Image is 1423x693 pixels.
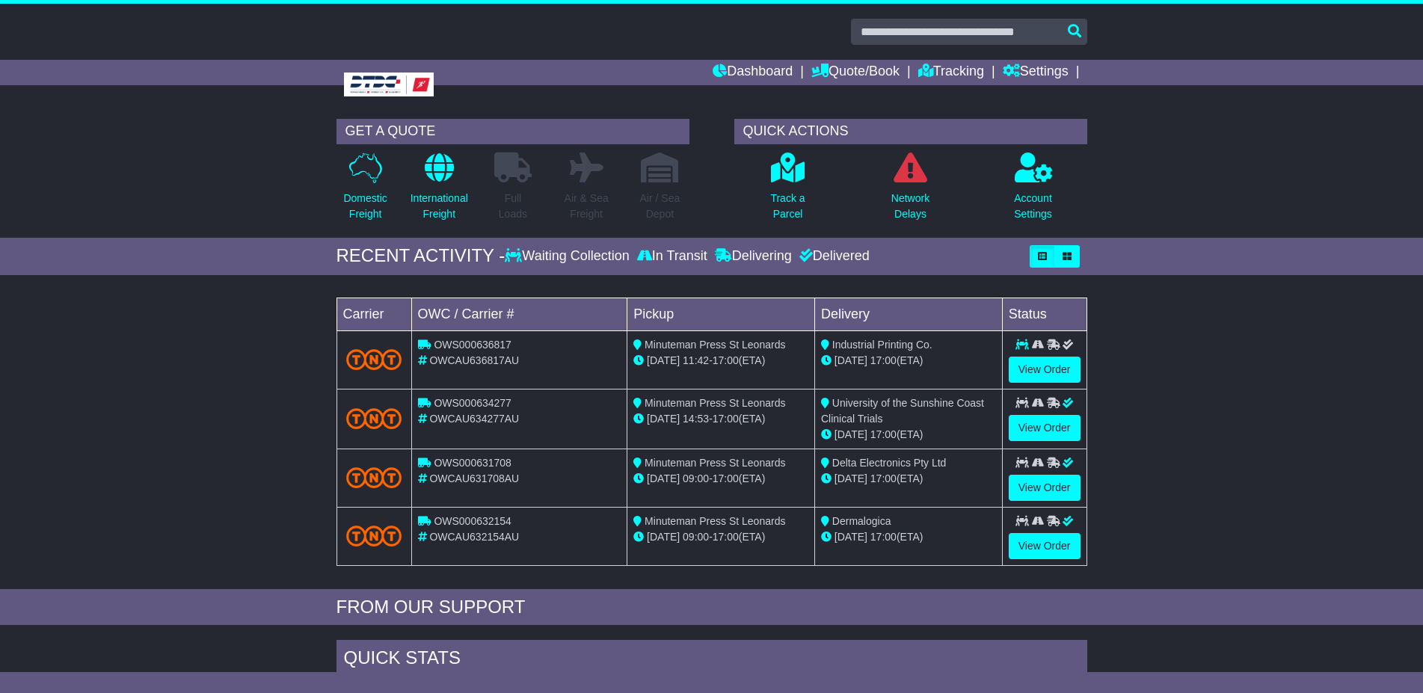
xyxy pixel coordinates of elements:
[647,472,680,484] span: [DATE]
[346,467,402,487] img: TNT_Domestic.png
[647,354,680,366] span: [DATE]
[713,531,739,543] span: 17:00
[434,457,511,469] span: OWS000631708
[429,413,519,425] span: OWCAU634277AU
[1009,357,1081,383] a: View Order
[918,60,984,85] a: Tracking
[713,472,739,484] span: 17:00
[713,413,739,425] span: 17:00
[821,353,996,369] div: (ETA)
[429,354,519,366] span: OWCAU636817AU
[647,413,680,425] span: [DATE]
[505,248,633,265] div: Waiting Collection
[640,191,680,222] p: Air / Sea Depot
[870,531,897,543] span: 17:00
[645,397,785,409] span: Minuteman Press St Leonards
[870,472,897,484] span: 17:00
[336,119,689,144] div: GET A QUOTE
[891,152,930,230] a: NetworkDelays
[821,471,996,487] div: (ETA)
[633,471,808,487] div: - (ETA)
[835,531,867,543] span: [DATE]
[565,191,609,222] p: Air & Sea Freight
[627,298,815,330] td: Pickup
[814,298,1002,330] td: Delivery
[713,60,793,85] a: Dashboard
[796,248,870,265] div: Delivered
[832,339,932,351] span: Industrial Printing Co.
[734,119,1087,144] div: QUICK ACTIONS
[645,515,785,527] span: Minuteman Press St Leonards
[870,428,897,440] span: 17:00
[647,531,680,543] span: [DATE]
[821,427,996,443] div: (ETA)
[811,60,900,85] a: Quote/Book
[494,191,532,222] p: Full Loads
[336,597,1087,618] div: FROM OUR SUPPORT
[343,191,387,222] p: Domestic Freight
[891,191,929,222] p: Network Delays
[1003,60,1069,85] a: Settings
[770,191,805,222] p: Track a Parcel
[434,339,511,351] span: OWS000636817
[1009,475,1081,501] a: View Order
[336,298,411,330] td: Carrier
[769,152,805,230] a: Track aParcel
[1009,415,1081,441] a: View Order
[1014,191,1052,222] p: Account Settings
[434,397,511,409] span: OWS000634277
[645,457,785,469] span: Minuteman Press St Leonards
[821,397,984,425] span: University of the Sunshine Coast Clinical Trials
[346,526,402,546] img: TNT_Domestic.png
[683,413,709,425] span: 14:53
[411,298,627,330] td: OWC / Carrier #
[411,191,468,222] p: International Freight
[336,640,1087,680] div: Quick Stats
[683,354,709,366] span: 11:42
[870,354,897,366] span: 17:00
[336,245,505,267] div: RECENT ACTIVITY -
[835,354,867,366] span: [DATE]
[835,428,867,440] span: [DATE]
[434,515,511,527] span: OWS000632154
[410,152,469,230] a: InternationalFreight
[835,472,867,484] span: [DATE]
[713,354,739,366] span: 17:00
[342,152,387,230] a: DomesticFreight
[633,353,808,369] div: - (ETA)
[1013,152,1053,230] a: AccountSettings
[633,411,808,427] div: - (ETA)
[832,515,891,527] span: Dermalogica
[429,531,519,543] span: OWCAU632154AU
[1002,298,1087,330] td: Status
[1009,533,1081,559] a: View Order
[832,457,947,469] span: Delta Electronics Pty Ltd
[633,248,711,265] div: In Transit
[346,349,402,369] img: TNT_Domestic.png
[346,408,402,428] img: TNT_Domestic.png
[429,472,519,484] span: OWCAU631708AU
[645,339,785,351] span: Minuteman Press St Leonards
[683,531,709,543] span: 09:00
[633,529,808,545] div: - (ETA)
[821,529,996,545] div: (ETA)
[683,472,709,484] span: 09:00
[711,248,796,265] div: Delivering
